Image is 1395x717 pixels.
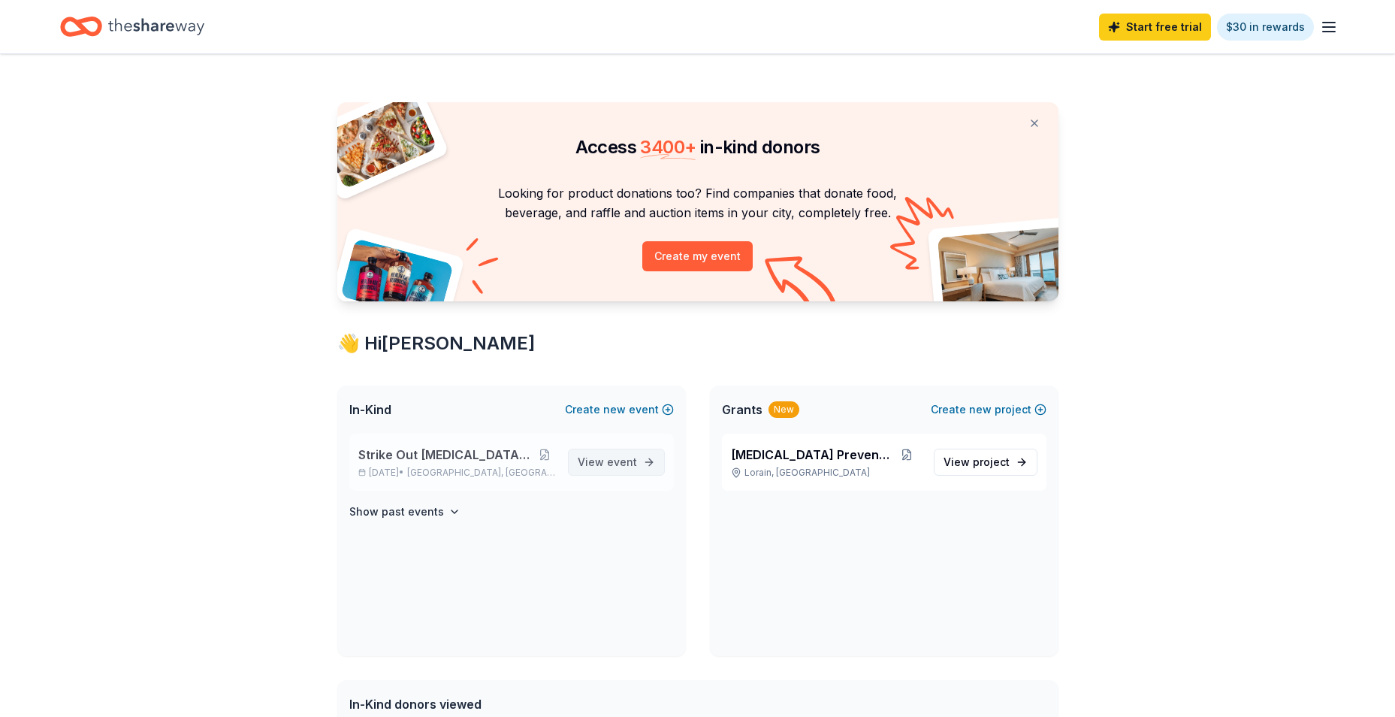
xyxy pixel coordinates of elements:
div: In-Kind donors viewed [349,695,653,713]
span: View [944,453,1010,471]
p: Looking for product donations too? Find companies that donate food, beverage, and raffle and auct... [355,183,1040,223]
span: [GEOGRAPHIC_DATA], [GEOGRAPHIC_DATA] [407,467,555,479]
span: project [973,455,1010,468]
div: 👋 Hi [PERSON_NAME] [337,331,1058,355]
button: Createnewproject [931,401,1046,419]
img: Curvy arrow [765,256,840,313]
button: Create my event [642,241,753,271]
p: [DATE] • [358,467,556,479]
span: 3400 + [640,136,696,158]
button: Show past events [349,503,460,521]
a: Start free trial [1099,14,1211,41]
a: Home [60,9,204,44]
a: View project [934,449,1037,476]
a: View event [568,449,665,476]
span: event [607,455,637,468]
p: Lorain, [GEOGRAPHIC_DATA] [731,467,922,479]
a: $30 in rewards [1217,14,1314,41]
div: New [768,401,799,418]
span: View [578,453,637,471]
button: Createnewevent [565,401,674,419]
span: In-Kind [349,401,391,419]
span: Strike Out [MEDICAL_DATA] BowlAMania [358,446,534,464]
span: new [603,401,626,419]
img: Pizza [320,93,437,189]
span: [MEDICAL_DATA] Prevention [731,446,893,464]
span: new [969,401,992,419]
span: Grants [722,401,762,419]
h4: Show past events [349,503,444,521]
span: Access in-kind donors [575,136,820,158]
